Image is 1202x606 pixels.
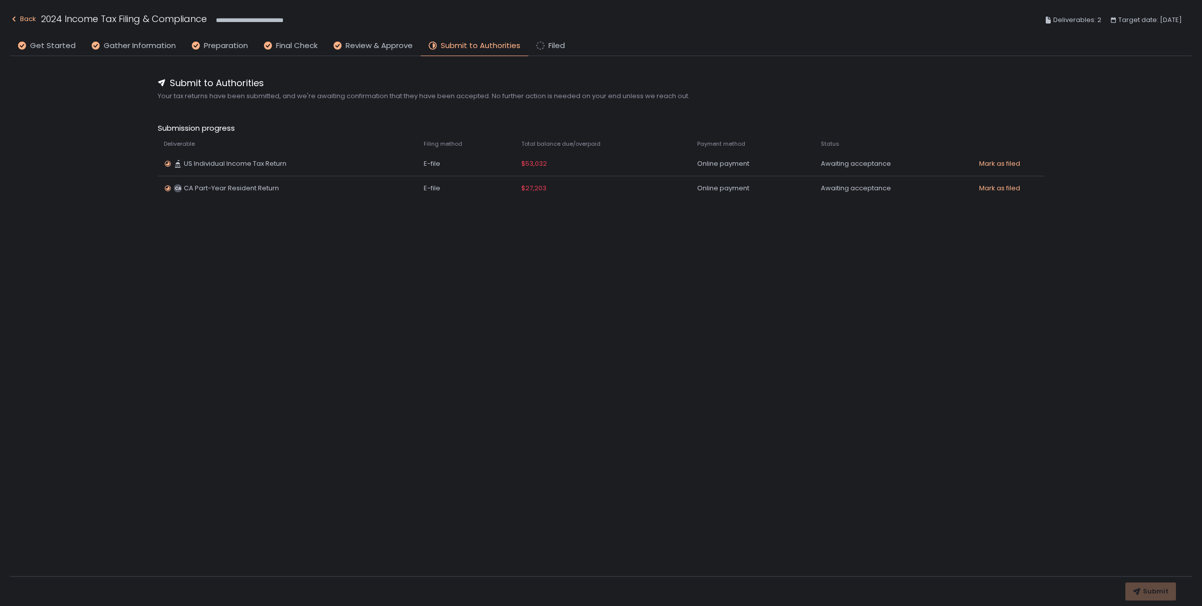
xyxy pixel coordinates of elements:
h1: 2024 Income Tax Filing & Compliance [41,12,207,26]
span: Get Started [30,40,76,52]
span: $53,032 [521,159,547,168]
button: Mark as filed [979,184,1020,193]
button: Back [10,12,36,29]
span: Status [821,140,839,148]
text: CA [175,185,181,191]
span: Preparation [204,40,248,52]
button: Mark as filed [979,159,1020,168]
span: Submit to Authorities [441,40,520,52]
span: $27,203 [521,184,546,193]
span: Deliverable [164,140,195,148]
span: Review & Approve [346,40,413,52]
span: Final Check [276,40,318,52]
span: Total balance due/overpaid [521,140,600,148]
span: Submission progress [158,123,1044,134]
span: US Individual Income Tax Return [184,159,286,168]
span: Payment method [697,140,745,148]
div: Awaiting acceptance [821,184,967,193]
span: CA Part-Year Resident Return [184,184,279,193]
span: Online payment [697,184,749,193]
span: Target date: [DATE] [1118,14,1182,26]
div: E-file [424,159,509,168]
span: Deliverables: 2 [1053,14,1101,26]
span: Gather Information [104,40,176,52]
div: E-file [424,184,509,193]
span: Filing method [424,140,462,148]
div: Awaiting acceptance [821,159,967,168]
span: Your tax returns have been submitted, and we're awaiting confirmation that they have been accepte... [158,92,1044,101]
span: Online payment [697,159,749,168]
span: Submit to Authorities [170,76,264,90]
span: Filed [548,40,565,52]
div: Back [10,13,36,25]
